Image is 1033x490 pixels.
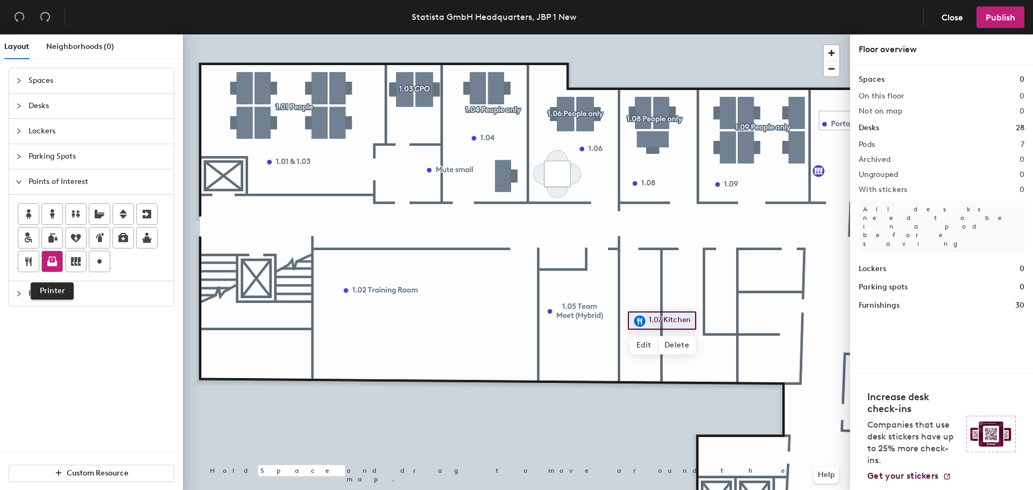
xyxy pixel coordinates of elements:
h1: 30 [1015,300,1024,311]
span: Furnishings [29,281,167,306]
h1: Parking spots [859,281,908,293]
h1: Desks [859,122,879,134]
span: Close [942,12,963,23]
button: Printer [41,251,63,272]
h1: 0 [1020,263,1024,275]
span: Desks [29,94,167,118]
span: Get your stickers [867,471,938,481]
span: collapsed [16,77,22,84]
img: Sticker logo [966,416,1016,452]
span: Publish [986,12,1015,23]
h2: On this floor [859,92,904,101]
h2: 0 [1020,92,1024,101]
span: Parking Spots [29,144,167,169]
span: Points of Interest [29,169,167,194]
span: collapsed [16,128,22,134]
h2: 0 [1020,155,1024,164]
button: Undo (⌘ + Z) [9,6,30,28]
h1: 28 [1016,122,1024,134]
h4: Increase desk check-ins [867,391,960,415]
button: Redo (⌘ + ⇧ + Z) [34,6,56,28]
h2: Pods [859,140,875,149]
p: Companies that use desk stickers have up to 25% more check-ins. [867,419,960,466]
span: Custom Resource [67,468,129,478]
p: All desks need to be in a pod before saving [859,201,1024,252]
h1: 0 [1020,74,1024,86]
h1: Furnishings [859,300,900,311]
div: Floor overview [859,43,1024,56]
span: Delete [658,336,696,354]
span: Layout [4,42,29,51]
span: Neighborhoods (0) [46,42,114,51]
div: Statista GmbH Headquarters, JBP 1 New [412,10,577,24]
h2: Not on map [859,107,902,116]
span: collapsed [16,290,22,297]
button: Custom Resource [9,465,174,482]
span: Lockers [29,119,167,144]
span: undo [14,11,25,22]
span: collapsed [16,153,22,160]
span: Edit [630,336,658,354]
button: Publish [977,6,1024,28]
h1: 0 [1020,281,1024,293]
h1: Lockers [859,263,886,275]
span: collapsed [16,103,22,109]
h2: Archived [859,155,890,164]
h2: With stickers [859,186,908,194]
button: Close [932,6,972,28]
span: Spaces [29,68,167,93]
h2: 0 [1020,171,1024,179]
h2: 0 [1020,186,1024,194]
a: Get your stickers [867,471,951,481]
button: Help [813,466,839,484]
h1: Spaces [859,74,885,86]
h2: Ungrouped [859,171,898,179]
h2: 0 [1020,107,1024,116]
span: expanded [16,179,22,185]
h2: 7 [1021,140,1024,149]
